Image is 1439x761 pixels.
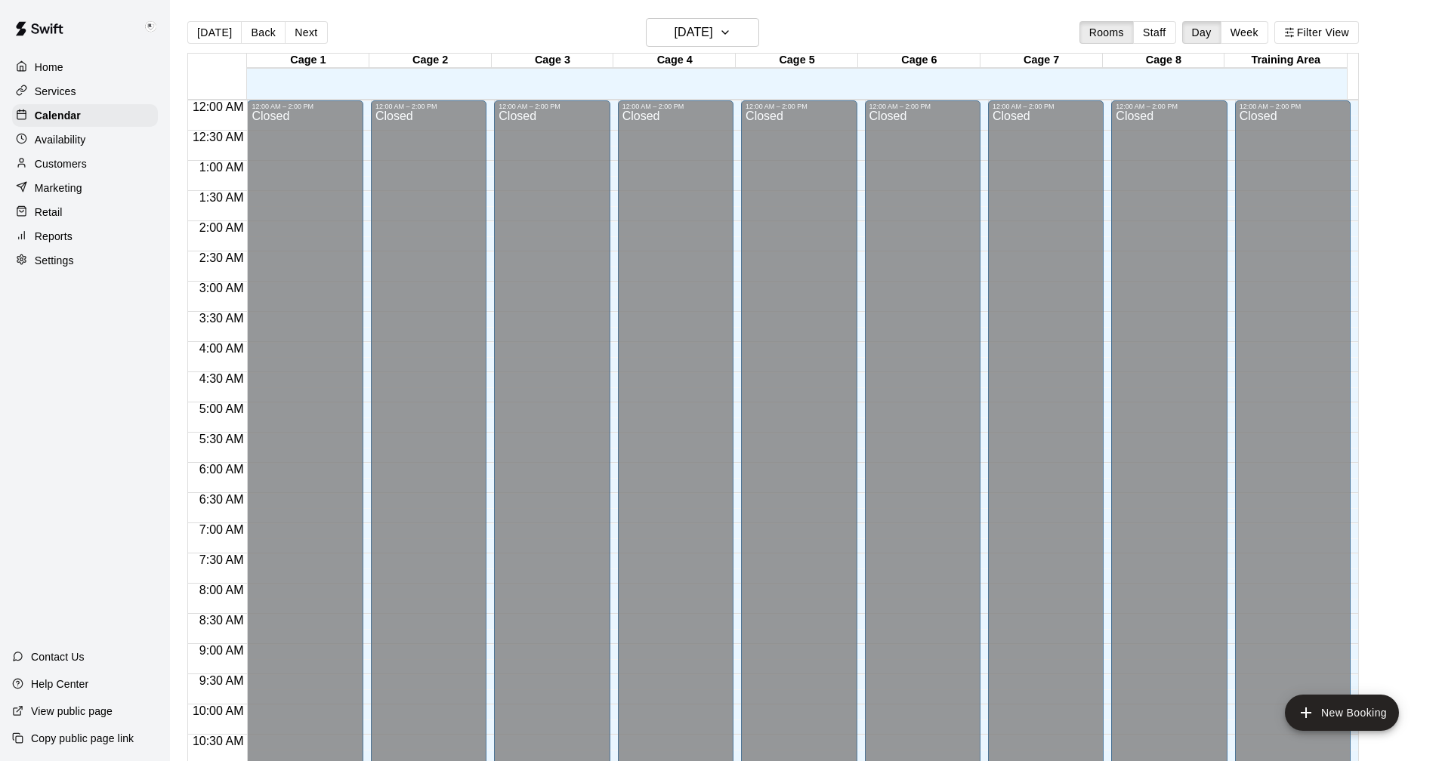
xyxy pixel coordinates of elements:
div: 12:00 AM – 2:00 PM [622,103,729,110]
div: Cage 3 [492,54,614,68]
div: 12:00 AM – 2:00 PM [1240,103,1346,110]
div: Cage 2 [369,54,492,68]
p: Help Center [31,676,88,692]
a: Services [12,80,158,103]
span: 2:00 AM [196,221,248,234]
div: 12:00 AM – 2:00 PM [499,103,605,110]
span: 8:00 AM [196,584,248,596]
span: 7:30 AM [196,553,248,566]
a: Marketing [12,177,158,199]
button: Day [1182,21,1221,44]
span: 12:00 AM [189,100,248,113]
span: 1:30 AM [196,191,248,204]
button: add [1285,695,1399,731]
span: 6:00 AM [196,463,248,476]
a: Retail [12,201,158,223]
span: 9:30 AM [196,674,248,687]
div: Training Area [1224,54,1347,68]
div: Cage 5 [736,54,858,68]
button: Filter View [1274,21,1359,44]
div: 12:00 AM – 2:00 PM [1116,103,1222,110]
p: Marketing [35,180,82,196]
div: 12:00 AM – 2:00 PM [869,103,976,110]
div: Cage 8 [1103,54,1225,68]
p: Reports [35,229,73,244]
a: Availability [12,128,158,151]
a: Customers [12,153,158,175]
p: View public page [31,704,113,719]
button: Rooms [1079,21,1134,44]
p: Home [35,60,63,75]
span: 4:30 AM [196,372,248,385]
div: Cage 4 [613,54,736,68]
button: [DATE] [646,18,759,47]
p: Availability [35,132,86,147]
p: Calendar [35,108,81,123]
p: Retail [35,205,63,220]
div: Cage 6 [858,54,980,68]
span: 8:30 AM [196,614,248,627]
span: 5:00 AM [196,402,248,415]
button: Back [241,21,286,44]
p: Services [35,84,76,99]
p: Customers [35,156,87,171]
span: 4:00 AM [196,342,248,355]
span: 9:00 AM [196,644,248,657]
button: Staff [1133,21,1176,44]
div: 12:00 AM – 2:00 PM [746,103,852,110]
span: 1:00 AM [196,161,248,174]
p: Settings [35,253,74,268]
span: 2:30 AM [196,251,248,264]
div: 12:00 AM – 2:00 PM [375,103,482,110]
span: 10:00 AM [189,704,248,717]
button: [DATE] [187,21,242,44]
span: 5:30 AM [196,433,248,445]
a: Calendar [12,104,158,127]
button: Week [1221,21,1268,44]
div: Cage 7 [980,54,1103,68]
div: Cage 1 [247,54,369,68]
p: Contact Us [31,649,85,664]
span: 3:00 AM [196,282,248,294]
img: Keith Brooks [141,18,159,36]
div: 12:00 AM – 2:00 PM [252,103,358,110]
span: 7:00 AM [196,523,248,536]
span: 6:30 AM [196,493,248,506]
p: Copy public page link [31,731,134,746]
span: 3:30 AM [196,312,248,325]
div: 12:00 AM – 2:00 PM [993,103,1099,110]
a: Settings [12,249,158,272]
span: 12:30 AM [189,131,248,143]
h6: [DATE] [675,22,713,43]
a: Reports [12,225,158,248]
button: Next [285,21,327,44]
div: Keith Brooks [138,12,170,42]
a: Home [12,56,158,79]
span: 10:30 AM [189,735,248,747]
